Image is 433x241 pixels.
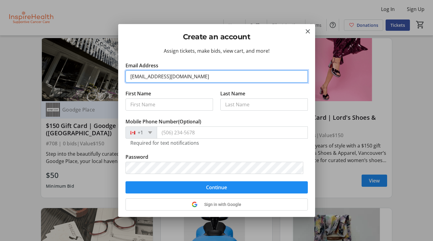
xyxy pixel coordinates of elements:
span: Continue [206,184,227,191]
button: Close [304,28,311,35]
label: First Name [125,90,151,97]
label: Mobile Phone Number (Optional) [125,118,201,125]
label: Password [125,153,148,161]
span: Sign in with Google [204,202,241,207]
button: Sign in with Google [125,198,308,211]
input: Email Address [125,70,308,83]
label: Last Name [220,90,245,97]
input: First Name [125,98,213,111]
label: Email Address [125,62,158,69]
input: Last Name [220,98,308,111]
div: Assign tickets, make bids, view cart, and more! [125,47,308,55]
tr-hint: Required for text notifications [130,140,199,146]
input: (506) 234-5678 [157,126,308,139]
h2: Create an account [125,31,308,42]
button: Continue [125,181,308,193]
